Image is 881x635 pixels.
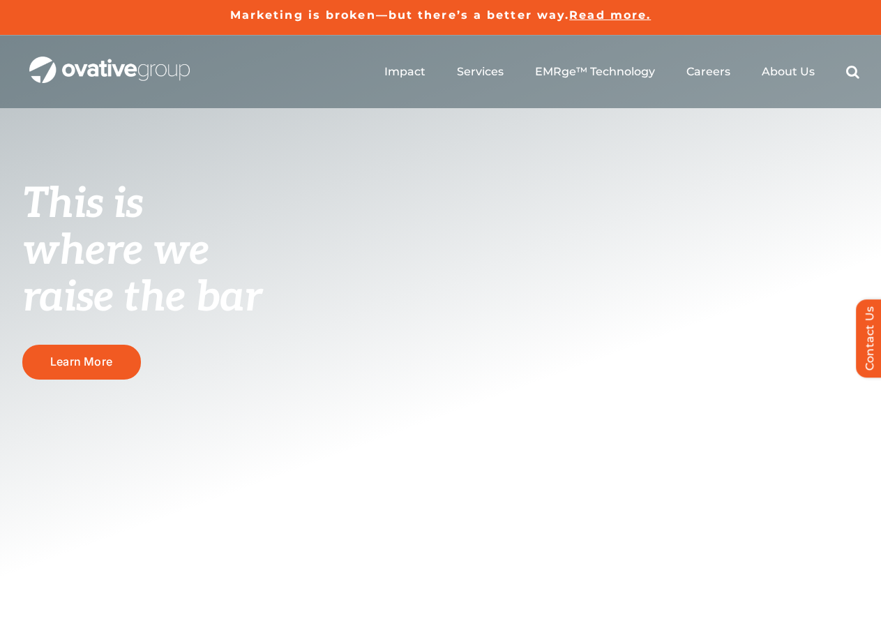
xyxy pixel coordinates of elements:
[846,65,859,79] a: Search
[686,65,730,79] a: Careers
[22,179,144,230] span: This is
[50,355,112,368] span: Learn More
[569,8,651,22] a: Read more.
[22,345,141,379] a: Learn More
[535,65,655,79] a: EMRge™ Technology
[22,226,262,323] span: where we raise the bar
[384,65,426,79] a: Impact
[29,55,190,68] a: OG_Full_horizontal_WHT
[384,50,859,94] nav: Menu
[230,8,570,22] a: Marketing is broken—but there’s a better way.
[762,65,815,79] a: About Us
[457,65,504,79] a: Services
